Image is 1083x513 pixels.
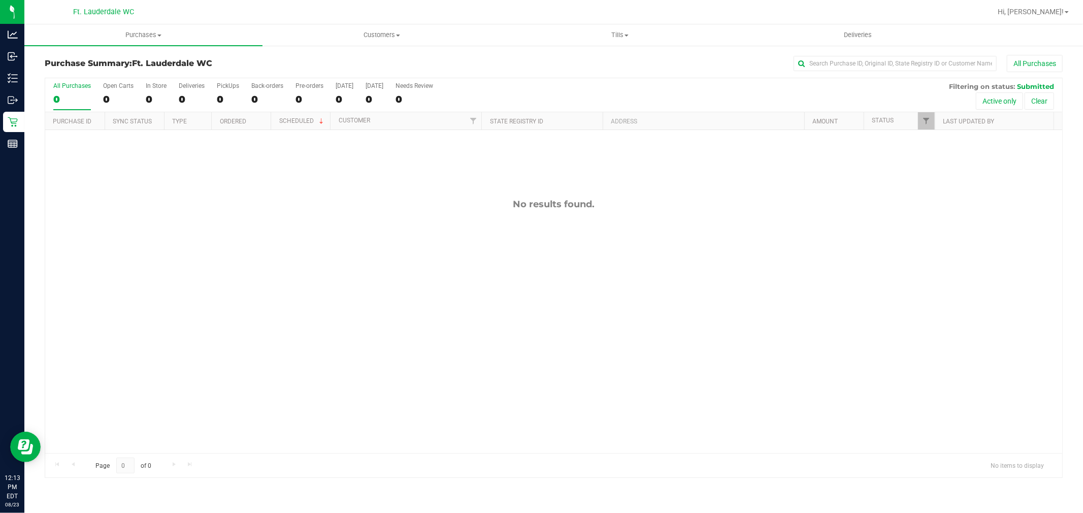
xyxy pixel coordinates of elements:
[1017,82,1054,90] span: Submitted
[10,432,41,462] iframe: Resource center
[146,93,167,105] div: 0
[24,30,262,40] span: Purchases
[366,82,383,89] div: [DATE]
[465,112,481,130] a: Filter
[366,93,383,105] div: 0
[8,73,18,83] inline-svg: Inventory
[217,93,239,105] div: 0
[45,59,384,68] h3: Purchase Summary:
[872,117,894,124] a: Status
[279,117,325,124] a: Scheduled
[172,118,187,125] a: Type
[918,112,935,130] a: Filter
[501,30,738,40] span: Tills
[830,30,885,40] span: Deliveries
[794,56,997,71] input: Search Purchase ID, Original ID, State Registry ID or Customer Name...
[943,118,995,125] a: Last Updated By
[45,199,1062,210] div: No results found.
[8,29,18,40] inline-svg: Analytics
[998,8,1064,16] span: Hi, [PERSON_NAME]!
[263,30,500,40] span: Customers
[8,139,18,149] inline-svg: Reports
[53,118,91,125] a: Purchase ID
[296,93,323,105] div: 0
[8,95,18,105] inline-svg: Outbound
[103,93,134,105] div: 0
[490,118,543,125] a: State Registry ID
[296,82,323,89] div: Pre-orders
[739,24,977,46] a: Deliveries
[179,82,205,89] div: Deliveries
[982,458,1052,473] span: No items to display
[5,473,20,501] p: 12:13 PM EDT
[146,82,167,89] div: In Store
[103,82,134,89] div: Open Carts
[251,93,283,105] div: 0
[336,82,353,89] div: [DATE]
[53,93,91,105] div: 0
[113,118,152,125] a: Sync Status
[396,82,433,89] div: Needs Review
[949,82,1015,90] span: Filtering on status:
[5,501,20,508] p: 08/23
[1025,92,1054,110] button: Clear
[339,117,370,124] a: Customer
[220,118,246,125] a: Ordered
[262,24,501,46] a: Customers
[132,58,212,68] span: Ft. Lauderdale WC
[603,112,804,130] th: Address
[1007,55,1063,72] button: All Purchases
[251,82,283,89] div: Back-orders
[812,118,838,125] a: Amount
[73,8,134,16] span: Ft. Lauderdale WC
[336,93,353,105] div: 0
[24,24,262,46] a: Purchases
[179,93,205,105] div: 0
[8,51,18,61] inline-svg: Inbound
[87,458,160,473] span: Page of 0
[396,93,433,105] div: 0
[217,82,239,89] div: PickUps
[8,117,18,127] inline-svg: Retail
[501,24,739,46] a: Tills
[976,92,1023,110] button: Active only
[53,82,91,89] div: All Purchases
